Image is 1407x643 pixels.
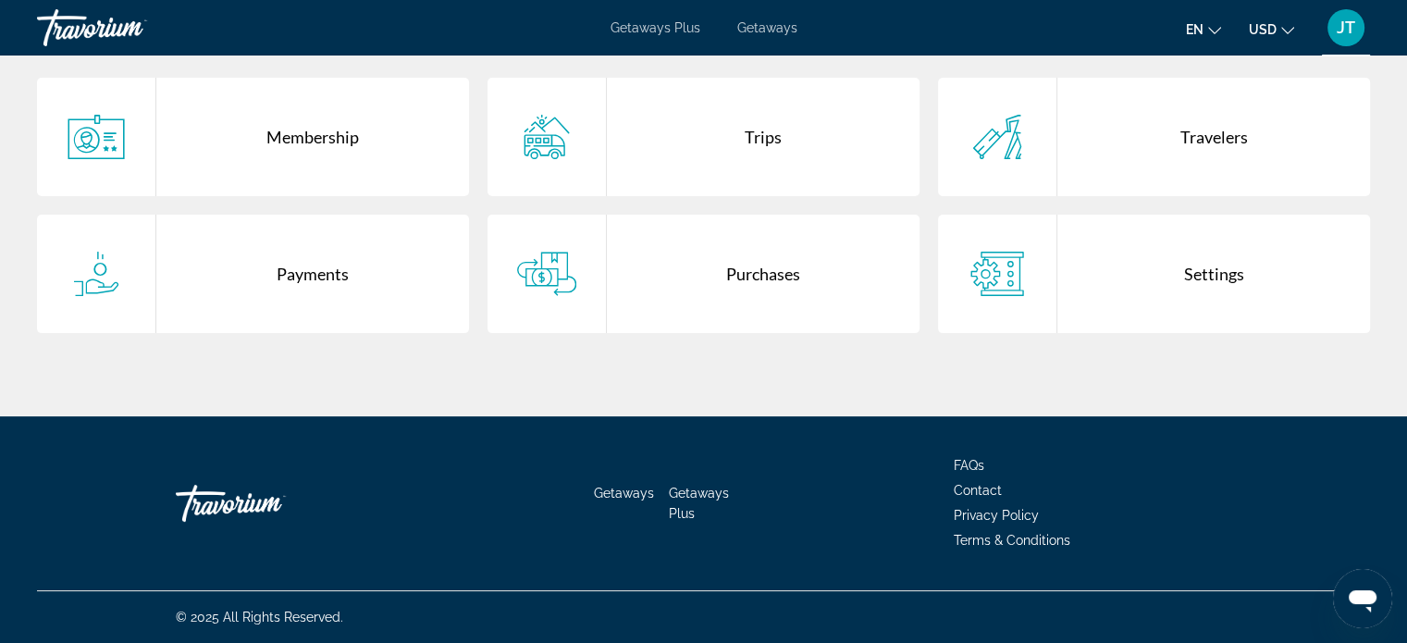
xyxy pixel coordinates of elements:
div: Trips [607,78,919,196]
a: Contact [954,483,1002,498]
a: Travorium [37,4,222,52]
div: Membership [156,78,469,196]
a: FAQs [954,458,984,473]
button: User Menu [1322,8,1370,47]
a: Purchases [488,215,919,333]
a: Getaways Plus [669,486,729,521]
div: Travelers [1057,78,1370,196]
div: Settings [1057,215,1370,333]
button: Change language [1186,16,1221,43]
a: Go Home [176,476,361,531]
a: Getaways [737,20,797,35]
span: en [1186,22,1203,37]
button: Change currency [1249,16,1294,43]
a: Trips [488,78,919,196]
div: Purchases [607,215,919,333]
a: Travelers [938,78,1370,196]
a: Settings [938,215,1370,333]
a: Getaways Plus [611,20,700,35]
iframe: Button to launch messaging window [1333,569,1392,628]
span: USD [1249,22,1277,37]
a: Payments [37,215,469,333]
div: Payments [156,215,469,333]
span: JT [1337,19,1355,37]
a: Privacy Policy [954,508,1039,523]
a: Terms & Conditions [954,533,1070,548]
span: © 2025 All Rights Reserved. [176,610,343,624]
a: Membership [37,78,469,196]
a: Getaways [594,486,654,501]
